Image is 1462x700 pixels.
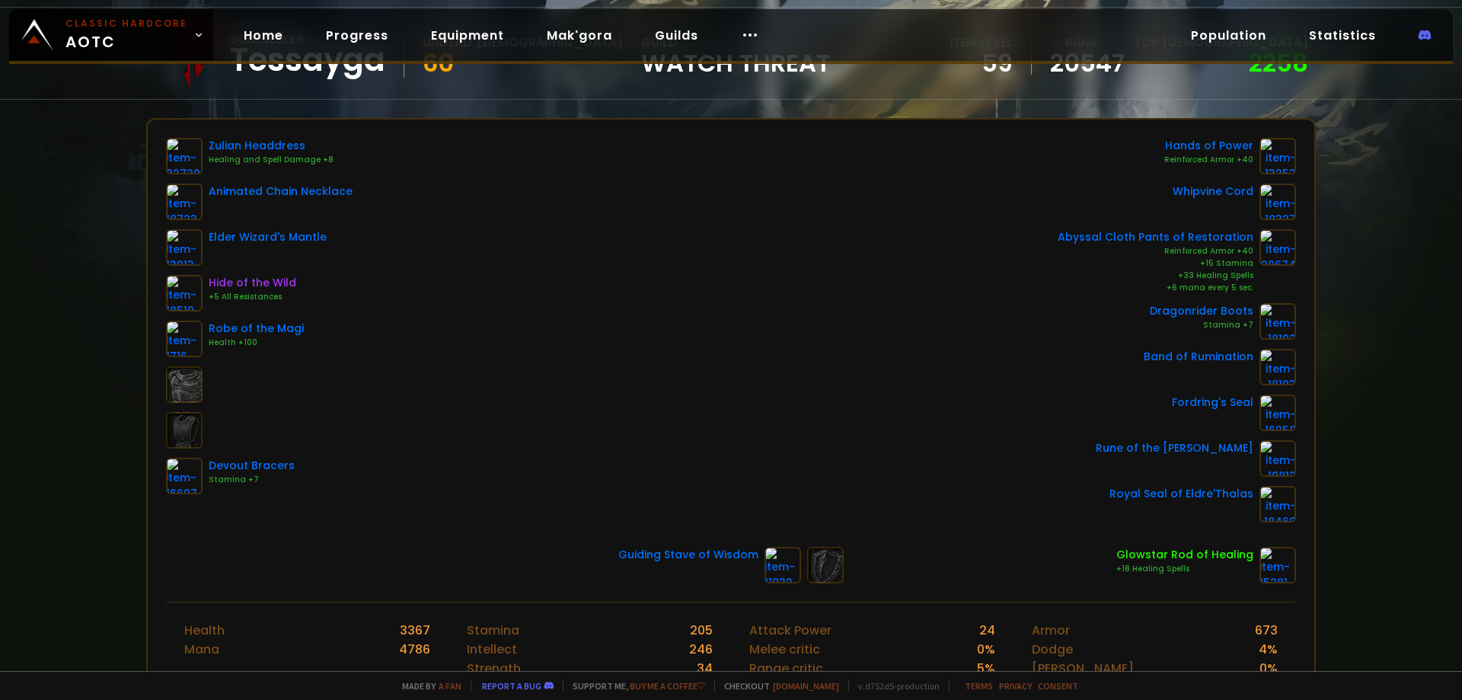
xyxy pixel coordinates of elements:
[1096,440,1253,456] div: Rune of the [PERSON_NAME]
[1259,229,1296,266] img: item-20674
[697,659,713,678] div: 34
[467,621,519,640] div: Stamina
[1144,349,1253,365] div: Band of Rumination
[65,17,187,30] small: Classic Hardcore
[166,184,203,220] img: item-18723
[209,275,296,291] div: Hide of the Wild
[1058,282,1253,294] div: +6 mana every 5 sec.
[979,621,995,640] div: 24
[714,680,839,692] span: Checkout
[166,321,203,357] img: item-1716
[1164,138,1253,154] div: Hands of Power
[1259,184,1296,220] img: item-18327
[209,184,353,200] div: Animated Chain Necklace
[1179,20,1278,51] a: Population
[641,33,830,75] div: guild
[209,138,334,154] div: Zulian Headdress
[1032,640,1073,659] div: Dodge
[439,680,461,692] a: a fan
[1032,621,1070,640] div: Armor
[1255,621,1278,640] div: 673
[65,17,187,53] span: AOTC
[1259,395,1296,431] img: item-16058
[1150,303,1253,319] div: Dragonrider Boots
[749,640,820,659] div: Melee critic
[184,621,225,640] div: Health
[1259,486,1296,523] img: item-18469
[393,680,461,692] span: Made by
[166,138,203,174] img: item-22720
[1164,154,1253,166] div: Reinforced Armor +40
[1259,303,1296,340] img: item-18102
[1173,184,1253,200] div: Whipvine Cord
[1058,229,1253,245] div: Abyssal Cloth Pants of Restoration
[314,20,401,51] a: Progress
[848,680,940,692] span: v. d752d5 - production
[166,275,203,312] img: item-18510
[535,20,624,51] a: Mak'gora
[630,680,705,692] a: Buy me a coffee
[999,680,1032,692] a: Privacy
[689,640,713,659] div: 246
[1259,138,1296,174] img: item-13253
[467,640,517,659] div: Intellect
[977,659,995,678] div: 5 %
[209,321,304,337] div: Robe of the Magi
[1038,680,1078,692] a: Consent
[166,458,203,494] img: item-16697
[1259,640,1278,659] div: 4 %
[166,229,203,266] img: item-13013
[467,659,521,678] div: Strength
[690,621,713,640] div: 205
[1259,349,1296,385] img: item-18103
[209,337,304,349] div: Health +100
[765,547,801,583] img: item-11932
[950,52,1013,75] div: 59
[641,52,830,75] span: Watch Threat
[1050,52,1125,75] a: 20547
[209,229,327,245] div: Elder Wizard's Mantle
[1032,659,1134,678] div: [PERSON_NAME]
[1150,319,1253,331] div: Stamina +7
[563,680,705,692] span: Support me,
[1116,563,1253,575] div: +18 Healing Spells
[1259,659,1278,678] div: 0 %
[1259,547,1296,583] img: item-15281
[209,154,334,166] div: Healing and Spell Damage +8
[209,458,295,474] div: Devout Bracers
[749,659,823,678] div: Range critic
[231,20,295,51] a: Home
[209,291,296,303] div: +5 All Resistances
[399,640,430,659] div: 4786
[9,9,213,61] a: Classic HardcoreAOTC
[1297,20,1388,51] a: Statistics
[482,680,541,692] a: Report a bug
[209,474,295,486] div: Stamina +7
[1058,257,1253,270] div: +15 Stamina
[400,621,430,640] div: 3367
[419,20,516,51] a: Equipment
[1116,547,1253,563] div: Glowstar Rod of Healing
[965,680,993,692] a: Terms
[230,49,385,72] div: Tessayga
[184,640,219,659] div: Mana
[977,640,995,659] div: 0 %
[1172,395,1253,411] div: Fordring's Seal
[749,621,832,640] div: Attack Power
[1109,486,1253,502] div: Royal Seal of Eldre'Thalas
[1058,245,1253,257] div: Reinforced Armor +40
[643,20,710,51] a: Guilds
[618,547,758,563] div: Guiding Stave of Wisdom
[1259,440,1296,477] img: item-19812
[1058,270,1253,282] div: +33 Healing Spells
[773,680,839,692] a: [DOMAIN_NAME]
